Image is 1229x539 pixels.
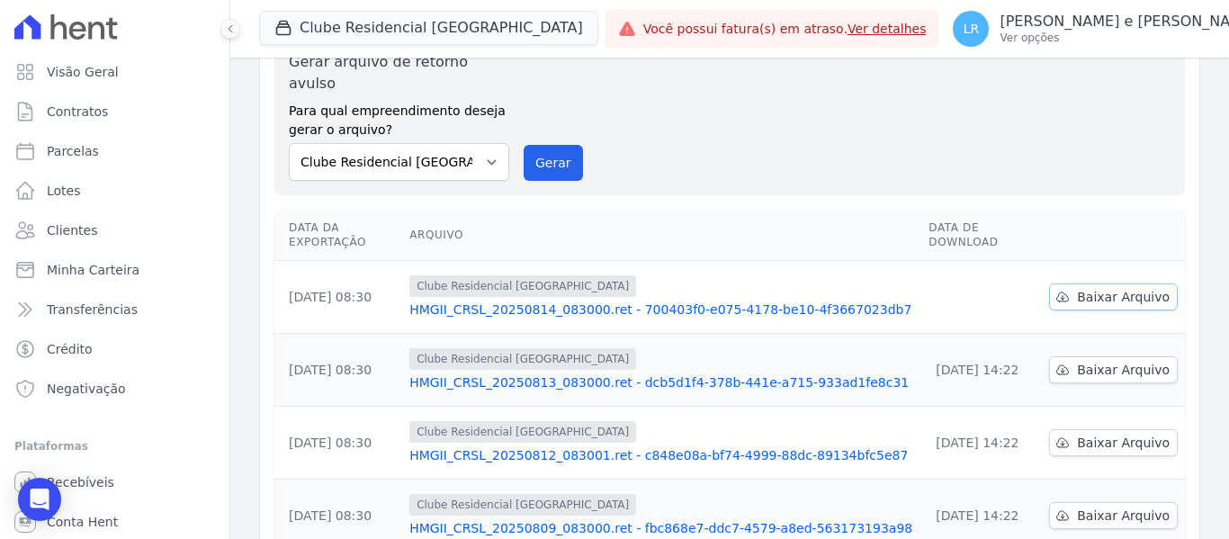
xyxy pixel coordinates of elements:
[409,519,914,537] a: HMGII_CRSL_20250809_083000.ret - fbc868e7-ddc7-4579-a8ed-563173193a98
[47,261,139,279] span: Minha Carteira
[47,513,118,531] span: Conta Hent
[47,142,99,160] span: Parcelas
[409,494,636,516] span: Clube Residencial [GEOGRAPHIC_DATA]
[1049,429,1178,456] a: Baixar Arquivo
[47,380,126,398] span: Negativação
[7,252,222,288] a: Minha Carteira
[14,436,215,457] div: Plataformas
[47,301,138,319] span: Transferências
[274,210,402,261] th: Data da Exportação
[289,94,509,139] label: Para qual empreendimento deseja gerar o arquivo?
[409,348,636,370] span: Clube Residencial [GEOGRAPHIC_DATA]
[921,407,1042,480] td: [DATE] 14:22
[274,261,402,334] td: [DATE] 08:30
[7,94,222,130] a: Contratos
[47,340,93,358] span: Crédito
[289,51,509,94] label: Gerar arquivo de retorno avulso
[47,473,114,491] span: Recebíveis
[18,478,61,521] div: Open Intercom Messenger
[47,182,81,200] span: Lotes
[7,292,222,328] a: Transferências
[1077,361,1170,379] span: Baixar Arquivo
[47,103,108,121] span: Contratos
[921,210,1042,261] th: Data de Download
[409,373,914,391] a: HMGII_CRSL_20250813_083000.ret - dcb5d1f4-378b-441e-a715-933ad1fe8c31
[848,22,927,36] a: Ver detalhes
[7,54,222,90] a: Visão Geral
[7,371,222,407] a: Negativação
[259,11,598,45] button: Clube Residencial [GEOGRAPHIC_DATA]
[1049,283,1178,310] a: Baixar Arquivo
[274,334,402,407] td: [DATE] 08:30
[964,22,980,35] span: LR
[1077,507,1170,525] span: Baixar Arquivo
[402,210,921,261] th: Arquivo
[1077,288,1170,306] span: Baixar Arquivo
[1049,356,1178,383] a: Baixar Arquivo
[47,63,119,81] span: Visão Geral
[409,301,914,319] a: HMGII_CRSL_20250814_083000.ret - 700403f0-e075-4178-be10-4f3667023db7
[7,173,222,209] a: Lotes
[47,221,97,239] span: Clientes
[921,334,1042,407] td: [DATE] 14:22
[643,20,927,39] span: Você possui fatura(s) em atraso.
[409,446,914,464] a: HMGII_CRSL_20250812_083001.ret - c848e08a-bf74-4999-88dc-89134bfc5e87
[409,275,636,297] span: Clube Residencial [GEOGRAPHIC_DATA]
[1077,434,1170,452] span: Baixar Arquivo
[7,133,222,169] a: Parcelas
[524,145,583,181] button: Gerar
[1049,502,1178,529] a: Baixar Arquivo
[274,407,402,480] td: [DATE] 08:30
[7,464,222,500] a: Recebíveis
[409,421,636,443] span: Clube Residencial [GEOGRAPHIC_DATA]
[7,331,222,367] a: Crédito
[7,212,222,248] a: Clientes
